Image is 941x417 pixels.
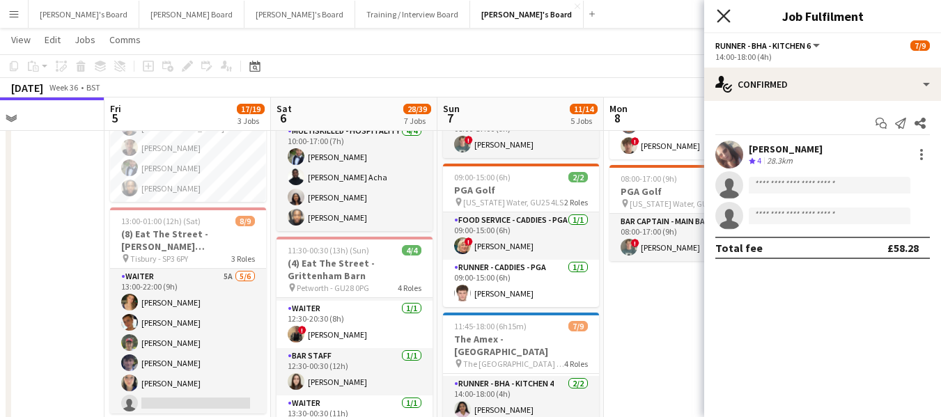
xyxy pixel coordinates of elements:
button: Training / Interview Board [355,1,470,28]
button: [PERSON_NAME]'s Board [29,1,139,28]
div: [PERSON_NAME] [749,143,823,155]
span: ! [631,137,639,145]
span: 2/2 [568,172,588,182]
div: 7 Jobs [404,116,430,126]
div: 28.3km [764,155,795,167]
span: Tisbury - SP3 6PY [130,253,188,264]
app-card-role: Bar Captain - Main Bar- PGA1/108:00-17:00 (9h)![PERSON_NAME] [609,214,765,261]
app-card-role: Waiter1/112:30-20:30 (8h)![PERSON_NAME] [277,301,433,348]
span: Comms [109,33,141,46]
div: 3 Jobs [238,116,264,126]
span: 4 Roles [564,359,588,369]
span: Week 36 [46,82,81,93]
span: Edit [45,33,61,46]
h3: (4) Eat The Street - Grittenham Barn [277,257,433,282]
span: 13:00-01:00 (12h) (Sat) [121,216,201,226]
span: 8/9 [235,216,255,226]
app-job-card: 13:00-01:00 (12h) (Sat)8/9(8) Eat The Street - [PERSON_NAME][GEOGRAPHIC_DATA] Tisbury - SP3 6PY3 ... [110,207,266,414]
span: [US_STATE] Water, GU25 4LS [630,198,730,209]
button: Runner - BHA - Kitchen 6 [715,40,822,51]
span: Sat [277,102,292,115]
span: 7/9 [910,40,930,51]
span: 09:00-15:00 (6h) [454,172,511,182]
app-card-role: Food Service - Caddies - PGA1/109:00-15:00 (6h)![PERSON_NAME] [443,212,599,260]
span: Fri [110,102,121,115]
div: BST [86,82,100,93]
app-card-role: BAR STAFF1/112:30-00:30 (12h)[PERSON_NAME] [277,348,433,395]
span: ! [465,136,473,144]
span: 11:45-18:00 (6h15m) [454,321,527,331]
h3: PGA Golf [443,184,599,196]
h3: The Amex - [GEOGRAPHIC_DATA] [443,333,599,358]
span: Sun [443,102,460,115]
span: 08:00-17:00 (9h) [621,173,677,184]
app-job-card: 09:00-15:00 (6h)2/2PGA Golf [US_STATE] Water, GU25 4LS2 RolesFood Service - Caddies - PGA1/109:00... [443,164,599,307]
a: View [6,31,36,49]
h3: (8) Eat The Street - [PERSON_NAME][GEOGRAPHIC_DATA] [110,228,266,253]
span: ! [465,237,473,246]
app-card-role: Multiskilled - Hospitality4/410:00-17:00 (7h)[PERSON_NAME][PERSON_NAME] Acha[PERSON_NAME][PERSON_... [277,123,433,231]
span: 11:30-00:30 (13h) (Sun) [288,245,369,255]
span: 11/14 [570,104,598,114]
span: 28/39 [403,104,431,114]
div: 5 Jobs [570,116,597,126]
span: [US_STATE] Water, GU25 4LS [463,197,563,207]
span: 3 Roles [231,253,255,264]
h3: PGA Golf [609,185,765,198]
span: 8 [607,110,628,126]
span: Petworth - GU28 0PG [297,283,369,293]
div: £58.28 [887,241,919,255]
a: Jobs [69,31,101,49]
app-card-role: Multiskilled - Hospitality4/410:00-17:00 (7h)![DEMOGRAPHIC_DATA][PERSON_NAME][PERSON_NAME][PERSON... [110,94,266,202]
app-job-card: 08:00-17:00 (9h)1/1PGA Golf [US_STATE] Water, GU25 4LS1 RoleBar Captain - Main Bar- PGA1/108:00-1... [609,165,765,261]
div: Total fee [715,241,763,255]
span: 4 [757,155,761,166]
span: ! [298,326,306,334]
button: [PERSON_NAME] Board [139,1,244,28]
span: 2 Roles [564,197,588,207]
button: [PERSON_NAME]'s Board [244,1,355,28]
div: Confirmed [704,68,941,101]
span: 7/9 [568,321,588,331]
a: Edit [39,31,66,49]
span: Mon [609,102,628,115]
app-card-role: Bar Captain - Main Bar- PGA1/108:00-17:00 (9h)![PERSON_NAME] [443,111,599,158]
span: 7 [441,110,460,126]
span: 17/19 [237,104,265,114]
span: 6 [274,110,292,126]
span: 4/4 [402,245,421,255]
div: 14:00-18:00 (4h) [715,52,930,62]
span: View [11,33,31,46]
div: [DATE] [11,81,43,95]
a: Comms [104,31,146,49]
span: Jobs [75,33,95,46]
span: Runner - BHA - Kitchen 6 [715,40,811,51]
span: ! [631,239,639,247]
app-card-role: Runner - Caddies - PGA1/109:00-15:00 (6h)[PERSON_NAME] [443,260,599,307]
span: The [GEOGRAPHIC_DATA] - [GEOGRAPHIC_DATA] [463,359,564,369]
button: [PERSON_NAME]'s Board [470,1,584,28]
app-card-role: Waiter5A5/613:00-22:00 (9h)[PERSON_NAME][PERSON_NAME][PERSON_NAME][PERSON_NAME][PERSON_NAME] [110,269,266,417]
app-job-card: 10:00-17:00 (7h)4/4(8) [GEOGRAPHIC_DATA] - Ascot Food & Wine Racing Weekend🏇🏼 Ascot, SL5 7JX1 Rol... [277,62,433,231]
h3: Job Fulfilment [704,7,941,25]
span: 5 [108,110,121,126]
span: 4 Roles [398,283,421,293]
